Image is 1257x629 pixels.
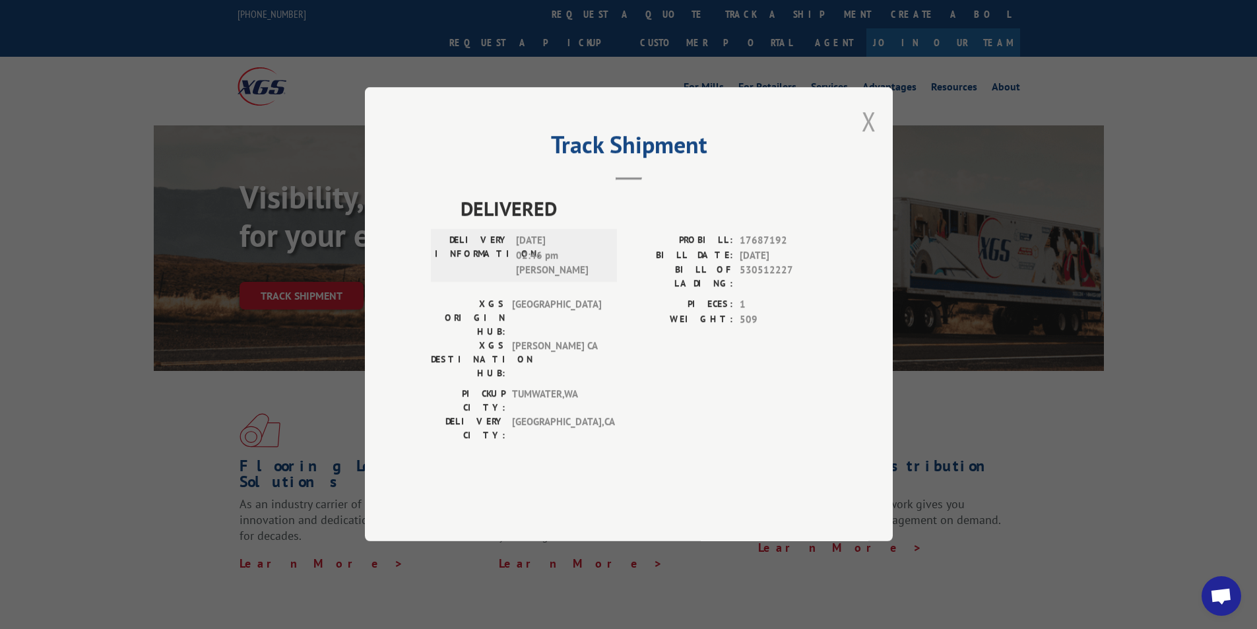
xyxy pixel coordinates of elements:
[512,387,601,415] span: TUMWATER , WA
[431,298,505,339] label: XGS ORIGIN HUB:
[629,234,733,249] label: PROBILL:
[461,194,827,224] span: DELIVERED
[512,415,601,443] span: [GEOGRAPHIC_DATA] , CA
[512,339,601,381] span: [PERSON_NAME] CA
[740,263,827,291] span: 530512227
[516,234,605,279] span: [DATE] 02:46 pm [PERSON_NAME]
[435,234,509,279] label: DELIVERY INFORMATION:
[740,298,827,313] span: 1
[629,298,733,313] label: PIECES:
[431,135,827,160] h2: Track Shipment
[629,263,733,291] label: BILL OF LADING:
[1202,576,1241,616] div: Open chat
[629,248,733,263] label: BILL DATE:
[740,312,827,327] span: 509
[431,339,505,381] label: XGS DESTINATION HUB:
[740,234,827,249] span: 17687192
[431,415,505,443] label: DELIVERY CITY:
[512,298,601,339] span: [GEOGRAPHIC_DATA]
[862,104,876,139] button: Close modal
[431,387,505,415] label: PICKUP CITY:
[629,312,733,327] label: WEIGHT:
[740,248,827,263] span: [DATE]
